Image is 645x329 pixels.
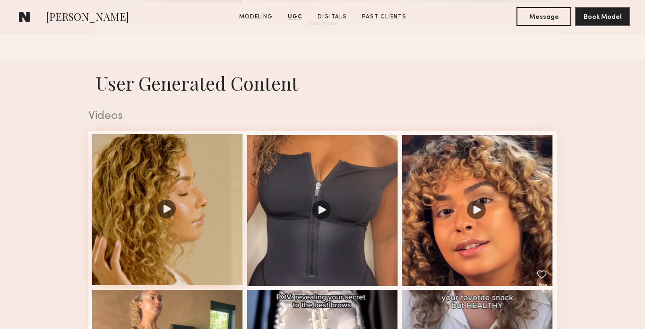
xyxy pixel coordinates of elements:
[575,7,630,26] button: Book Model
[284,13,306,21] a: UGC
[358,13,410,21] a: Past Clients
[575,12,630,20] a: Book Model
[516,7,571,26] button: Message
[81,71,565,95] h1: User Generated Content
[88,110,557,122] div: Videos
[46,9,129,26] span: [PERSON_NAME]
[314,13,351,21] a: Digitals
[235,13,276,21] a: Modeling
